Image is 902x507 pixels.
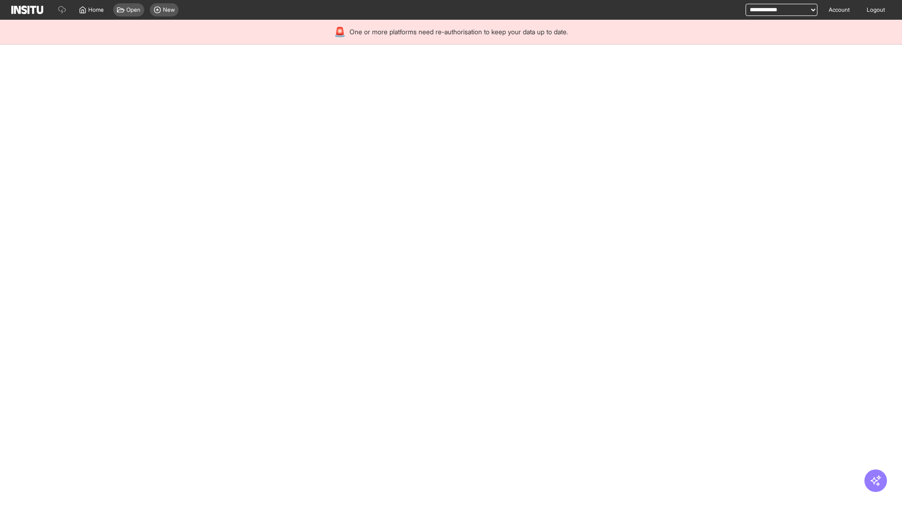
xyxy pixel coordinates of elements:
[126,6,140,14] span: Open
[350,27,568,37] span: One or more platforms need re-authorisation to keep your data up to date.
[11,6,43,14] img: Logo
[163,6,175,14] span: New
[88,6,104,14] span: Home
[334,25,346,38] div: 🚨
